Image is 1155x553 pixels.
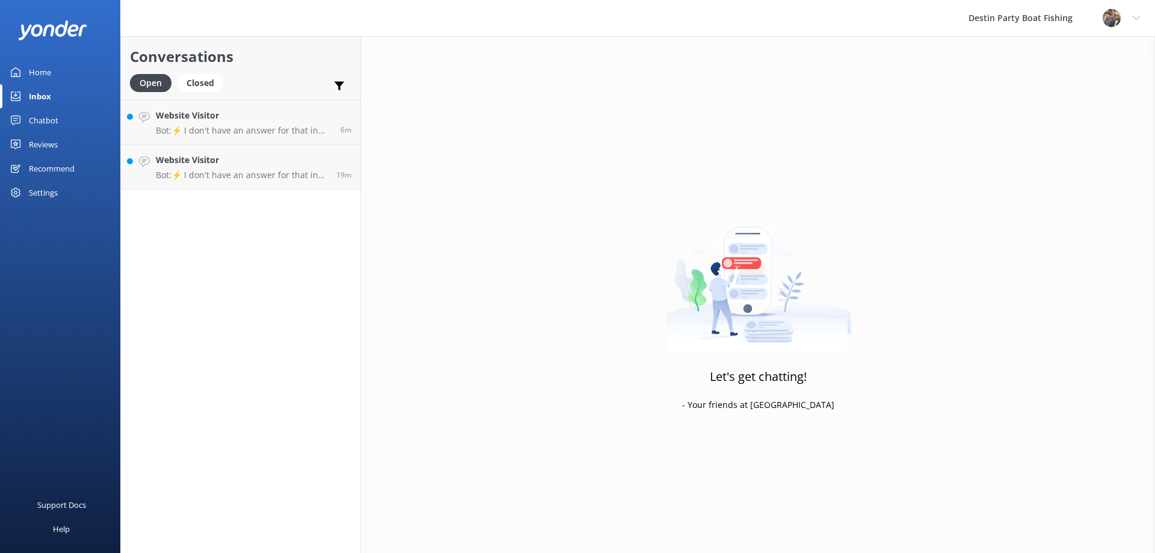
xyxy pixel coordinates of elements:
[1103,9,1121,27] img: 250-1666038197.jpg
[156,170,327,181] p: Bot: ⚡ I don't have an answer for that in my knowledge base. Please try and rephrase your questio...
[29,108,58,132] div: Chatbot
[665,202,851,352] img: artwork of a man stealing a conversation from at giant smartphone
[18,20,87,40] img: yonder-white-logo.png
[29,132,58,156] div: Reviews
[682,398,834,412] p: - Your friends at [GEOGRAPHIC_DATA]
[156,125,331,136] p: Bot: ⚡ I don't have an answer for that in my knowledge base. Please try and rephrase your questio...
[130,45,351,68] h2: Conversations
[29,181,58,205] div: Settings
[37,493,86,517] div: Support Docs
[29,84,51,108] div: Inbox
[710,367,807,386] h3: Let's get chatting!
[156,153,327,167] h4: Website Visitor
[130,76,177,89] a: Open
[121,99,360,144] a: Website VisitorBot:⚡ I don't have an answer for that in my knowledge base. Please try and rephras...
[336,170,351,180] span: Sep 07 2025 04:03pm (UTC -05:00) America/Cancun
[121,144,360,190] a: Website VisitorBot:⚡ I don't have an answer for that in my knowledge base. Please try and rephras...
[156,109,331,122] h4: Website Visitor
[130,74,171,92] div: Open
[177,74,223,92] div: Closed
[53,517,70,541] div: Help
[177,76,229,89] a: Closed
[29,60,51,84] div: Home
[29,156,75,181] div: Recommend
[340,125,351,135] span: Sep 07 2025 04:15pm (UTC -05:00) America/Cancun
